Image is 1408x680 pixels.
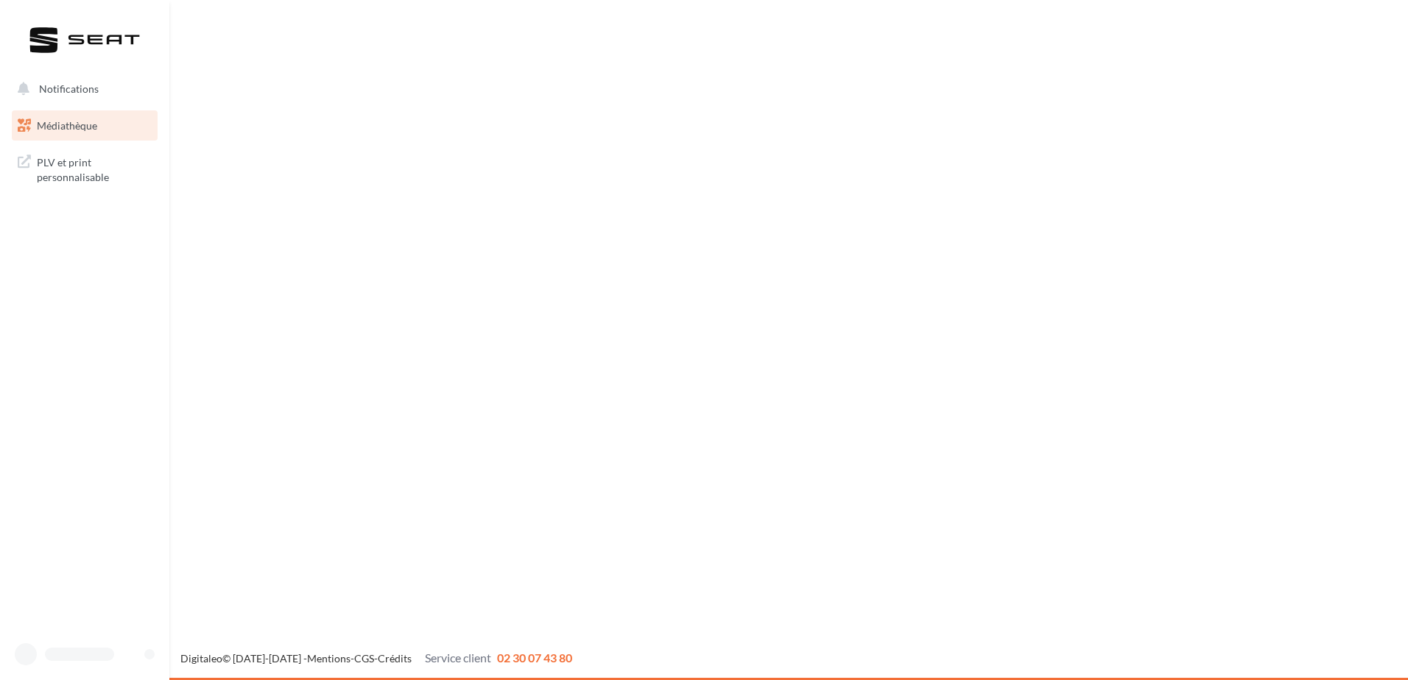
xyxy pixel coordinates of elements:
a: Digitaleo [180,652,222,665]
span: 02 30 07 43 80 [497,651,572,665]
span: Médiathèque [37,119,97,132]
span: Service client [425,651,491,665]
span: PLV et print personnalisable [37,152,152,184]
span: Notifications [39,82,99,95]
a: Mentions [307,652,351,665]
span: © [DATE]-[DATE] - - - [180,652,572,665]
a: CGS [354,652,374,665]
a: PLV et print personnalisable [9,146,161,190]
a: Médiathèque [9,110,161,141]
a: Crédits [378,652,412,665]
button: Notifications [9,74,155,105]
